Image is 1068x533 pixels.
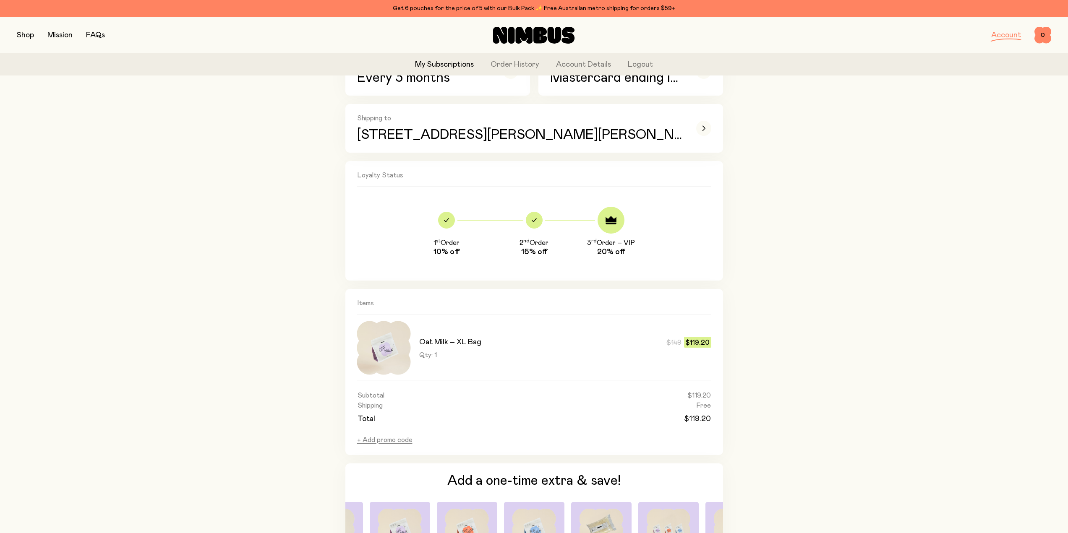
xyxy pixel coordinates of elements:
[523,238,530,243] sup: nd
[436,238,441,243] sup: st
[591,238,597,243] sup: rd
[628,59,653,70] button: Logout
[357,299,711,315] h2: Items
[684,337,711,348] span: $119.20
[433,247,460,257] span: 10% off
[357,411,534,425] td: Total
[17,3,1051,13] div: Get 6 pouches for the price of 5 with our Bulk Pack ✨ Free Australian metro shipping for orders $59+
[597,247,625,257] span: 20% off
[433,239,460,247] h3: 1 Order
[520,239,548,247] h3: 2 Order
[357,171,711,187] h2: Loyalty Status
[357,390,534,400] td: Subtotal
[991,31,1021,39] a: Account
[357,70,491,86] p: Every 3 months
[357,436,413,444] button: + Add promo code
[666,338,682,348] span: $149
[556,59,611,70] a: Account Details
[1034,27,1051,44] button: 0
[357,127,684,143] p: [STREET_ADDRESS][PERSON_NAME][PERSON_NAME]
[357,400,534,411] td: Shipping
[419,337,481,347] h3: Oat Milk – XL Bag
[415,59,474,70] a: My Subscriptions
[345,104,723,153] button: Shipping to[STREET_ADDRESS][PERSON_NAME][PERSON_NAME]
[534,390,711,400] td: $119.20
[86,31,105,39] a: FAQs
[587,239,635,247] h3: 3 Order – VIP
[47,31,73,39] a: Mission
[491,59,539,70] a: Order History
[550,70,684,86] span: Mastercard ending in 8372
[534,400,711,411] td: Free
[357,473,711,489] h3: Add a one-time extra & save!
[357,321,411,375] img: Nimbus_OatMilk_Pouch_1_large.jpg
[521,247,547,257] span: 15% off
[419,351,437,359] span: Qty: 1
[357,114,684,122] h2: Shipping to
[534,411,711,425] td: $119.20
